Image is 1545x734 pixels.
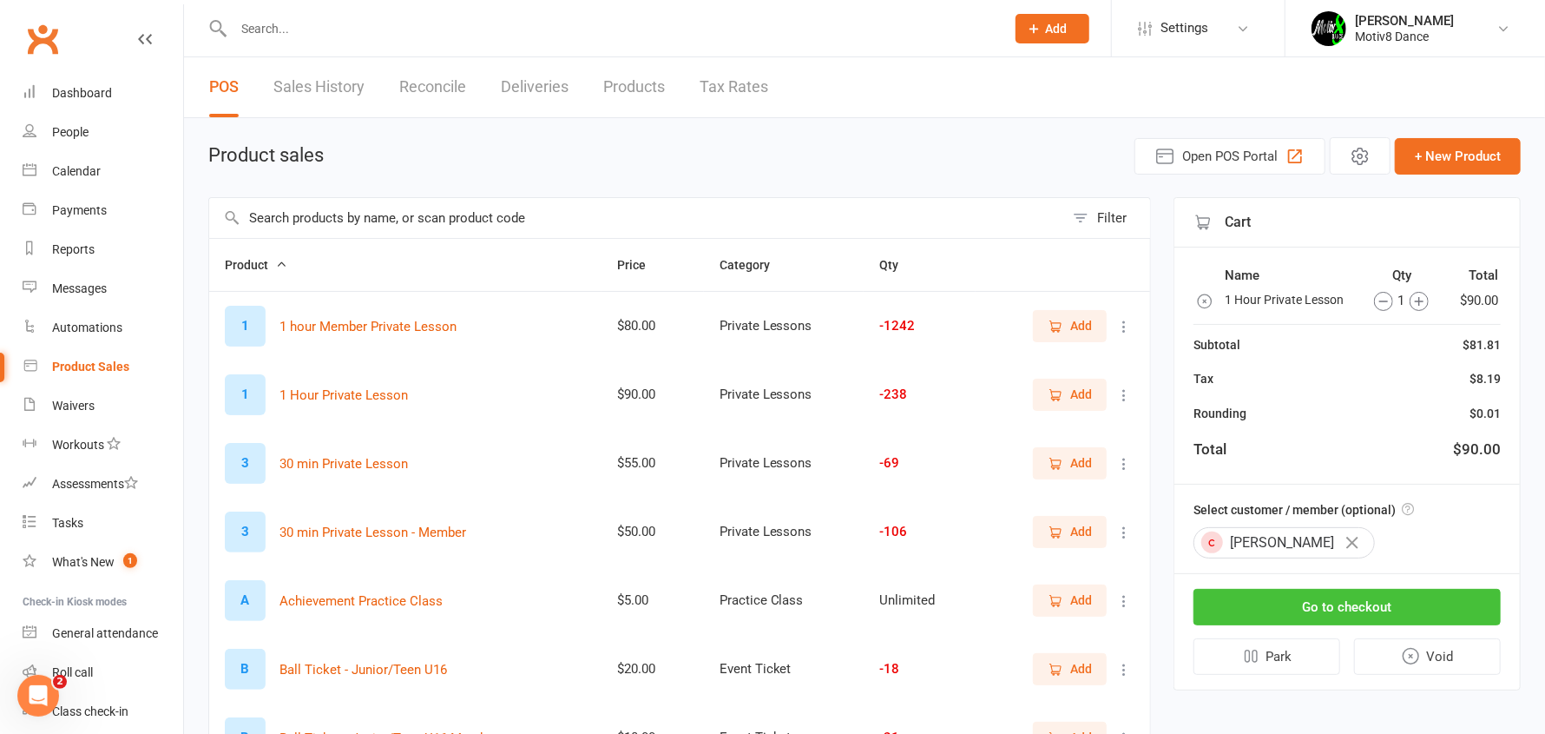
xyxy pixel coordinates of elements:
[1354,638,1502,675] button: Void
[1193,527,1375,559] div: [PERSON_NAME]
[225,443,266,484] div: 3
[279,385,408,406] button: 1 Hour Private Lesson
[1463,335,1501,354] div: $81.81
[700,57,768,117] a: Tax Rates
[52,665,93,679] div: Roll call
[720,662,848,677] div: Event Ticket
[228,17,993,41] input: Search...
[720,387,848,402] div: Private Lessons
[720,258,789,272] span: Category
[617,255,665,275] button: Price
[21,17,64,61] a: Clubworx
[273,57,365,117] a: Sales History
[1225,264,1357,287] th: Name
[1449,264,1499,287] th: Total
[23,308,183,347] a: Automations
[1449,288,1499,312] td: $90.00
[53,675,67,689] span: 2
[52,125,89,139] div: People
[617,525,687,539] div: $50.00
[225,512,266,552] div: 3
[23,614,183,653] a: General attendance kiosk mode
[209,198,1064,238] input: Search products by name, or scan product code
[1193,438,1226,461] div: Total
[1070,591,1092,610] span: Add
[879,319,960,334] div: -1242
[1453,438,1501,461] div: $90.00
[1355,29,1454,44] div: Motiv8 Dance
[23,191,183,230] a: Payments
[879,387,960,402] div: -238
[23,465,183,504] a: Assessments
[52,555,115,569] div: What's New
[52,438,104,452] div: Workouts
[617,662,687,677] div: $20.00
[52,86,112,100] div: Dashboard
[225,306,266,347] div: 1
[1160,9,1208,48] span: Settings
[1097,208,1127,228] div: Filter
[209,57,239,117] a: POS
[1033,310,1107,341] button: Add
[1070,522,1092,541] span: Add
[279,591,443,612] button: Achievement Practice Class
[23,653,183,692] a: Roll call
[720,255,789,275] button: Category
[1033,653,1107,684] button: Add
[52,399,95,413] div: Waivers
[617,387,687,402] div: $90.00
[279,453,408,474] button: 30 min Private Lesson
[123,553,137,568] span: 1
[1033,379,1107,410] button: Add
[279,316,457,337] button: 1 hour Member Private Lesson
[1033,447,1107,479] button: Add
[23,426,183,465] a: Workouts
[23,543,183,582] a: What's New1
[52,242,95,256] div: Reports
[399,57,466,117] a: Reconcile
[720,593,848,608] div: Practice Class
[501,57,569,117] a: Deliveries
[879,255,917,275] button: Qty
[1070,385,1092,404] span: Add
[1355,13,1454,29] div: [PERSON_NAME]
[23,269,183,308] a: Messages
[23,230,183,269] a: Reports
[23,74,183,113] a: Dashboard
[1193,638,1340,675] button: Park
[1469,369,1501,388] div: $8.19
[1033,585,1107,616] button: Add
[1193,335,1240,354] div: Subtotal
[720,456,848,471] div: Private Lessons
[23,152,183,191] a: Calendar
[879,662,960,677] div: -18
[225,258,287,272] span: Product
[17,675,59,717] iframe: Intercom live chat
[52,516,83,530] div: Tasks
[1193,500,1414,519] label: Select customer / member (optional)
[617,258,665,272] span: Price
[208,145,324,166] h1: Product sales
[1064,198,1150,238] button: Filter
[879,456,960,471] div: -69
[1469,404,1501,423] div: $0.01
[23,113,183,152] a: People
[1312,11,1346,46] img: thumb_image1679272194.png
[720,525,848,539] div: Private Lessons
[720,319,848,334] div: Private Lessons
[1016,14,1089,43] button: Add
[1070,316,1092,335] span: Add
[1358,264,1447,287] th: Qty
[23,387,183,426] a: Waivers
[52,164,101,178] div: Calendar
[1395,138,1521,175] button: + New Product
[1193,369,1213,388] div: Tax
[879,593,960,608] div: Unlimited
[52,203,107,217] div: Payments
[879,525,960,539] div: -106
[279,522,466,543] button: 30 min Private Lesson - Member
[23,504,183,543] a: Tasks
[52,281,107,295] div: Messages
[617,456,687,471] div: $55.00
[1193,589,1501,625] button: Go to checkout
